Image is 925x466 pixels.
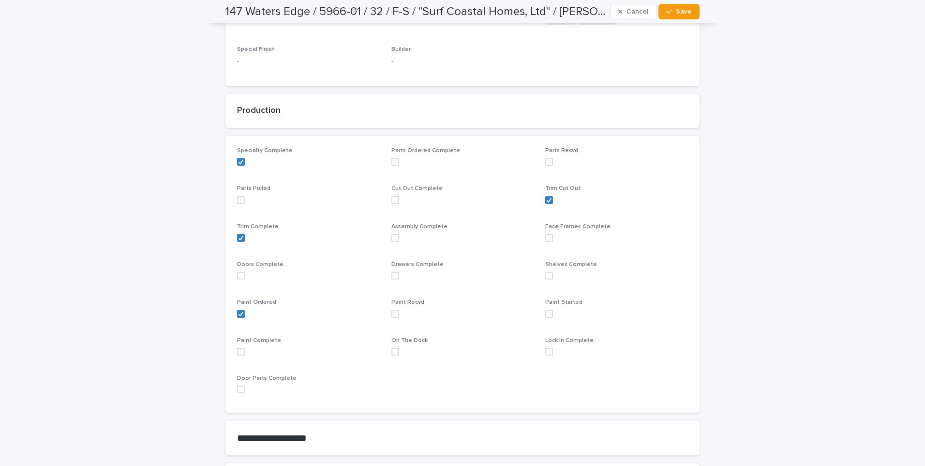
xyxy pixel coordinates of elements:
[237,186,270,191] span: Parts Pulled
[610,4,656,19] button: Cancel
[237,57,380,67] p: -
[545,186,581,191] span: Trim Cut Out
[237,47,275,52] span: Special Finish
[237,262,285,267] span: Doors Complete.
[545,262,597,267] span: Shelves Complete
[237,224,279,230] span: Trim Complete
[237,338,281,343] span: Paint Complete
[545,338,595,343] span: Lock In Complete.
[627,8,648,15] span: Cancel
[225,5,606,19] h2: 147 Waters Edge / 5966-01 / 32 / F-S / "Surf Coastal Homes, Ltd" / Michael Tarantino
[237,375,297,381] span: Door Parts Complete
[391,186,443,191] span: Cut Out Complete
[391,262,444,267] span: Drawers Complete
[545,148,578,154] span: Parts Recvd
[391,57,534,67] p: -
[237,106,688,116] h2: Production
[391,299,424,305] span: Paint Recvd
[391,224,448,230] span: Assembly Complete
[237,299,276,305] span: Paint Ordered
[545,299,582,305] span: Paint Started
[545,224,611,230] span: Face Frames Complete
[658,4,700,19] button: Save
[237,148,292,154] span: Specialty Complete
[676,8,692,15] span: Save
[391,47,411,52] span: Builder
[391,338,428,343] span: On The Dock
[391,148,460,154] span: Parts Ordered Complete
